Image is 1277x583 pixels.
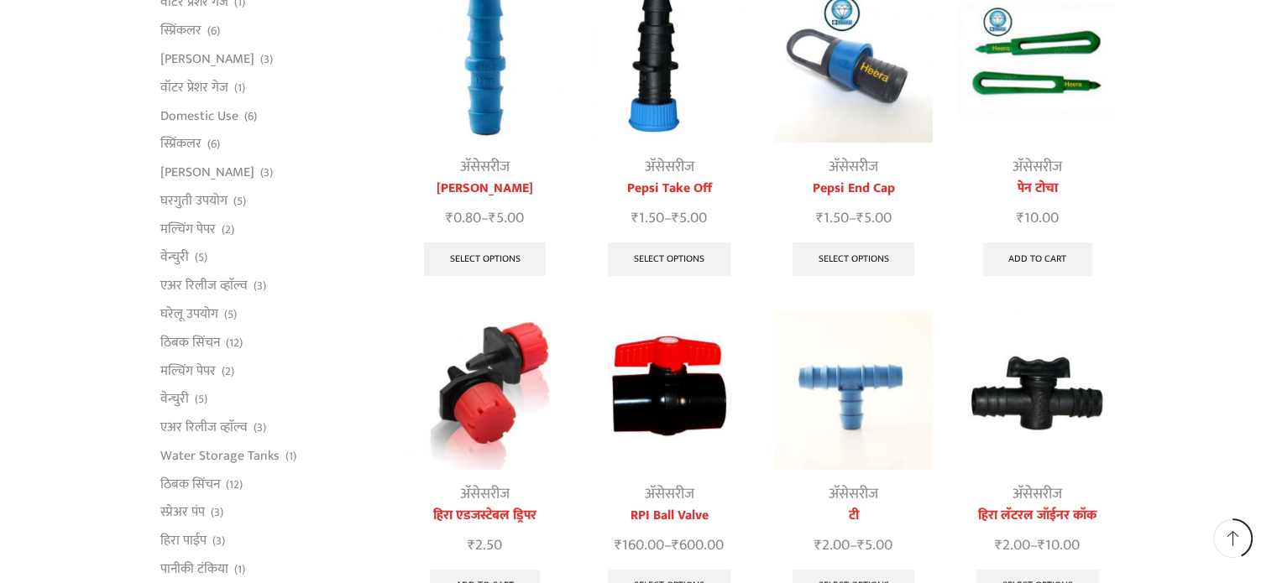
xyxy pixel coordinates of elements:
[589,207,748,230] span: –
[406,506,564,526] a: हिरा एडजस्टेबल ड्रिपर
[468,533,475,558] span: ₹
[260,164,273,181] span: (3)
[815,206,823,231] span: ₹
[995,533,1030,558] bdi: 2.00
[815,206,848,231] bdi: 1.50
[631,206,664,231] bdi: 1.50
[672,206,679,231] span: ₹
[983,242,1093,276] a: Add to cart: “पेन टोचा”
[244,108,257,125] span: (6)
[958,506,1117,526] a: हिरा लॅटरल जॉईनर कॉक
[160,328,220,357] a: ठिबक सिंचन
[424,242,547,276] a: Select options for “हिरा लॅटरल जोईनर”
[160,441,280,470] a: Water Storage Tanks
[226,476,243,493] span: (12)
[285,448,296,465] span: (1)
[207,136,220,153] span: (6)
[1017,206,1024,231] span: ₹
[814,533,850,558] bdi: 2.00
[460,154,510,180] a: अ‍ॅसेसरीज
[774,179,933,199] a: Pepsi End Cap
[589,506,748,526] a: RPI Ball Valve
[645,481,694,507] a: अ‍ॅसेसरीज
[1038,533,1080,558] bdi: 10.00
[195,249,207,266] span: (5)
[160,44,254,73] a: [PERSON_NAME]
[160,130,201,159] a: स्प्रिंकलर
[774,207,933,230] span: –
[446,206,481,231] bdi: 0.80
[207,23,220,39] span: (6)
[1013,154,1062,180] a: अ‍ॅसेसरीज
[589,311,748,470] img: Flow Control Valve
[160,385,189,414] a: वेन्चुरी
[958,534,1117,557] span: –
[958,311,1117,470] img: Heera Lateral Joiner Cock
[233,193,246,210] span: (5)
[672,206,707,231] bdi: 5.00
[406,207,564,230] span: –
[160,73,228,102] a: वॉटर प्रेशर गेज
[774,311,933,470] img: Reducer Tee For Drip Lateral
[160,498,205,527] a: स्प्रेअर पंप
[160,414,248,442] a: एअर रिलीज व्हाॅल्व
[160,102,238,130] a: Domestic Use
[995,533,1002,558] span: ₹
[222,221,234,238] span: (2)
[160,299,218,328] a: घरेलू उपयोग
[160,17,201,45] a: स्प्रिंकलर
[226,335,243,351] span: (12)
[224,306,237,323] span: (5)
[1038,533,1045,558] span: ₹
[254,278,266,294] span: (3)
[672,533,679,558] span: ₹
[160,527,207,555] a: हिरा पाईप
[793,242,915,276] a: Select options for “Pepsi End Cap”
[589,534,748,557] span: –
[608,242,730,276] a: Select options for “Pepsi Take Off”
[446,206,453,231] span: ₹
[489,206,496,231] span: ₹
[857,533,892,558] bdi: 5.00
[489,206,524,231] bdi: 5.00
[260,51,273,68] span: (3)
[160,186,228,215] a: घरगुती उपयोग
[160,159,254,187] a: [PERSON_NAME]
[234,80,245,96] span: (1)
[958,179,1117,199] a: पेन टोचा
[222,363,234,380] span: (2)
[829,154,878,180] a: अ‍ॅसेसरीज
[234,561,245,578] span: (1)
[814,533,822,558] span: ₹
[631,206,639,231] span: ₹
[589,179,748,199] a: Pepsi Take Off
[774,534,933,557] span: –
[195,391,207,408] span: (5)
[212,533,225,549] span: (3)
[160,272,248,300] a: एअर रिलीज व्हाॅल्व
[254,419,266,436] span: (3)
[645,154,694,180] a: अ‍ॅसेसरीज
[406,311,564,470] img: Heera Adjustable Dripper
[1017,206,1059,231] bdi: 10.00
[615,533,622,558] span: ₹
[857,533,865,558] span: ₹
[672,533,724,558] bdi: 600.00
[829,481,878,507] a: अ‍ॅसेसरीज
[460,481,510,507] a: अ‍ॅसेसरीज
[1013,481,1062,507] a: अ‍ॅसेसरीज
[160,470,220,498] a: ठिबक सिंचन
[406,179,564,199] a: [PERSON_NAME]
[160,243,189,272] a: वेन्चुरी
[211,504,223,521] span: (3)
[856,206,891,231] bdi: 5.00
[160,357,216,385] a: मल्चिंग पेपर
[615,533,664,558] bdi: 160.00
[856,206,863,231] span: ₹
[160,215,216,243] a: मल्चिंग पेपर
[774,506,933,526] a: टी
[468,533,502,558] bdi: 2.50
